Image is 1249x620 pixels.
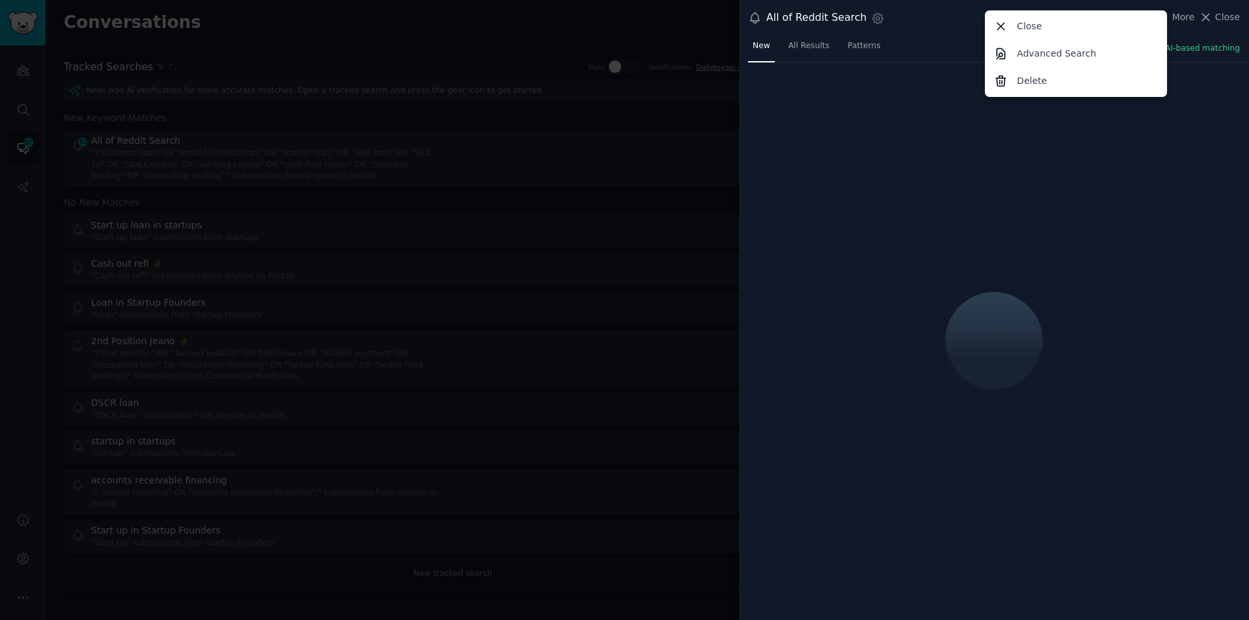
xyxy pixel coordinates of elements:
[1017,20,1041,33] p: Close
[1159,10,1195,24] button: More
[987,40,1165,67] a: Advanced Search
[748,36,775,62] a: New
[784,36,834,62] a: All Results
[1215,10,1240,24] span: Close
[1172,10,1195,24] span: More
[766,10,866,26] div: All of Reddit Search
[1143,43,1240,55] button: New: AI-based matching
[1017,47,1096,61] p: Advanced Search
[788,40,829,52] span: All Results
[1017,74,1047,88] p: Delete
[1199,10,1240,24] button: Close
[753,40,770,52] span: New
[848,40,880,52] span: Patterns
[843,36,885,62] a: Patterns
